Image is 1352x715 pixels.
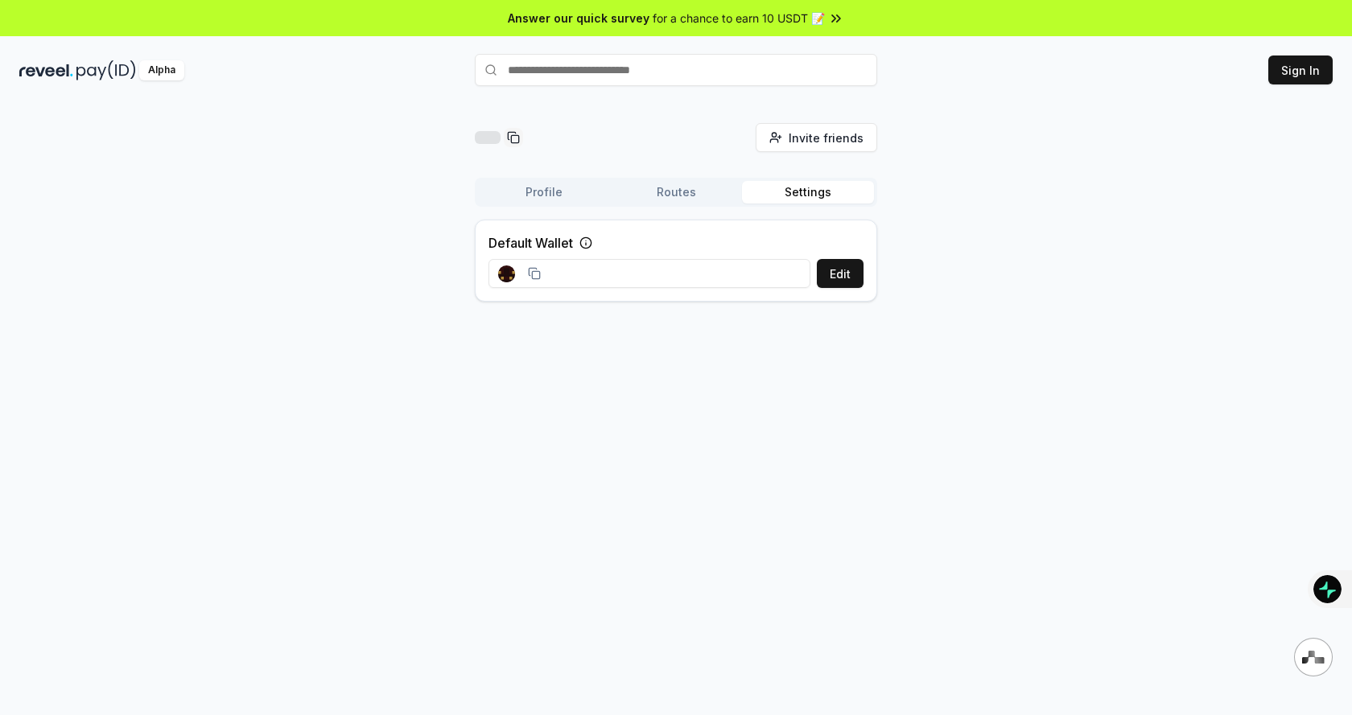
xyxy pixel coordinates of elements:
img: svg+xml,%3Csvg%20xmlns%3D%22http%3A%2F%2Fwww.w3.org%2F2000%2Fsvg%22%20width%3D%2228%22%20height%3... [1302,651,1325,664]
span: Invite friends [789,129,864,146]
label: Default Wallet [488,233,573,253]
button: Profile [478,181,610,203]
button: Sign In [1268,55,1333,84]
button: Edit [817,259,864,288]
button: Routes [610,181,742,203]
div: Alpha [139,60,184,80]
button: Invite friends [756,123,877,152]
img: pay_id [76,60,136,80]
span: Answer our quick survey [508,10,649,27]
span: for a chance to earn 10 USDT 📝 [653,10,825,27]
img: reveel_dark [19,60,73,80]
button: Settings [742,181,874,203]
